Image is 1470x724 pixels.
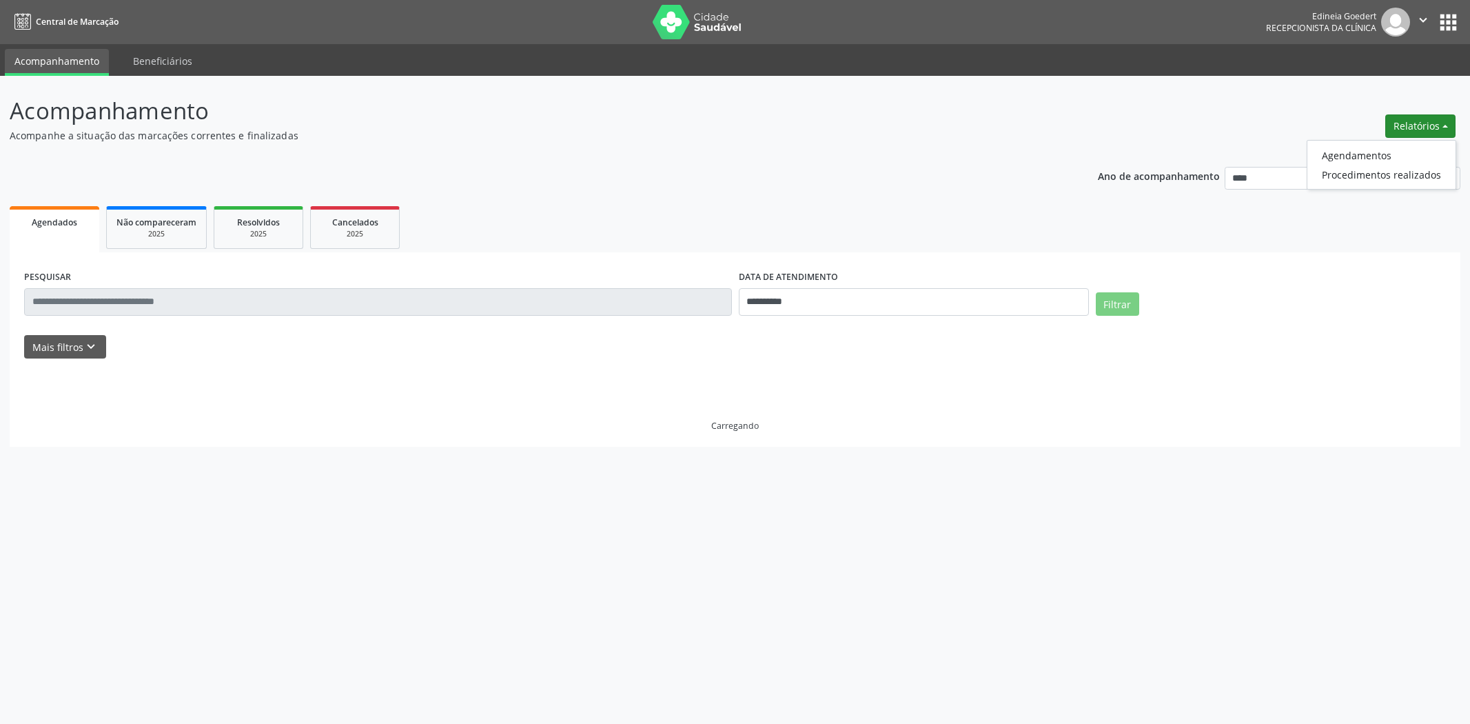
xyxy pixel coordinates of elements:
[1385,114,1456,138] button: Relatórios
[1307,165,1456,184] a: Procedimentos realizados
[1436,10,1460,34] button: apps
[332,217,378,228] span: Cancelados
[36,16,119,28] span: Central de Marcação
[5,49,109,76] a: Acompanhamento
[83,339,99,354] i: keyboard_arrow_down
[24,335,106,359] button: Mais filtroskeyboard_arrow_down
[1416,12,1431,28] i: 
[10,128,1025,143] p: Acompanhe a situação das marcações correntes e finalizadas
[123,49,202,73] a: Beneficiários
[320,229,389,239] div: 2025
[10,94,1025,128] p: Acompanhamento
[1307,145,1456,165] a: Agendamentos
[1098,167,1220,184] p: Ano de acompanhamento
[10,10,119,33] a: Central de Marcação
[739,267,838,288] label: DATA DE ATENDIMENTO
[1381,8,1410,37] img: img
[1096,292,1139,316] button: Filtrar
[1410,8,1436,37] button: 
[224,229,293,239] div: 2025
[116,229,196,239] div: 2025
[1266,10,1376,22] div: Edineia Goedert
[237,217,280,228] span: Resolvidos
[1266,22,1376,34] span: Recepcionista da clínica
[32,217,77,228] span: Agendados
[116,217,196,228] span: Não compareceram
[24,267,71,288] label: PESQUISAR
[1307,140,1456,190] ul: Relatórios
[711,420,759,432] div: Carregando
